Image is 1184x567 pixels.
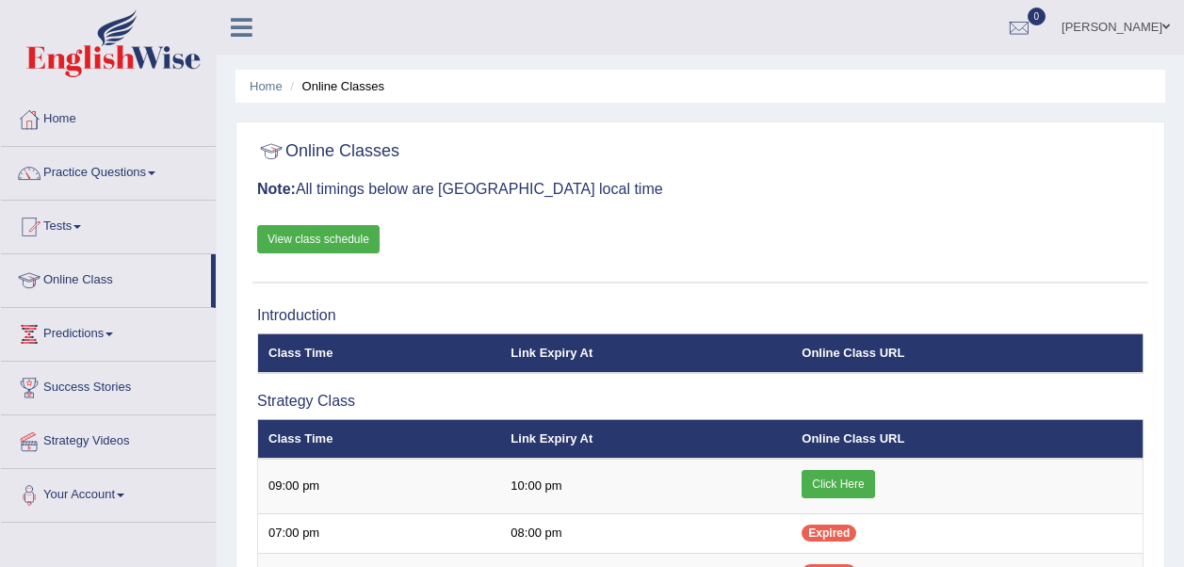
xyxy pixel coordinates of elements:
a: View class schedule [257,225,380,253]
th: Online Class URL [791,419,1143,459]
td: 10:00 pm [500,459,791,514]
h2: Online Classes [257,138,399,166]
a: Online Class [1,254,211,301]
span: Expired [802,525,856,542]
a: Home [1,93,216,140]
a: Click Here [802,470,874,498]
th: Class Time [258,333,501,373]
a: Predictions [1,308,216,355]
th: Class Time [258,419,501,459]
a: Tests [1,201,216,248]
th: Online Class URL [791,333,1143,373]
td: 09:00 pm [258,459,501,514]
span: 0 [1028,8,1046,25]
a: Your Account [1,469,216,516]
a: Practice Questions [1,147,216,194]
th: Link Expiry At [500,333,791,373]
h3: Introduction [257,307,1143,324]
td: 07:00 pm [258,514,501,554]
th: Link Expiry At [500,419,791,459]
b: Note: [257,181,296,197]
a: Strategy Videos [1,415,216,462]
a: Success Stories [1,362,216,409]
a: Home [250,79,283,93]
h3: Strategy Class [257,393,1143,410]
td: 08:00 pm [500,514,791,554]
h3: All timings below are [GEOGRAPHIC_DATA] local time [257,181,1143,198]
li: Online Classes [285,77,384,95]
